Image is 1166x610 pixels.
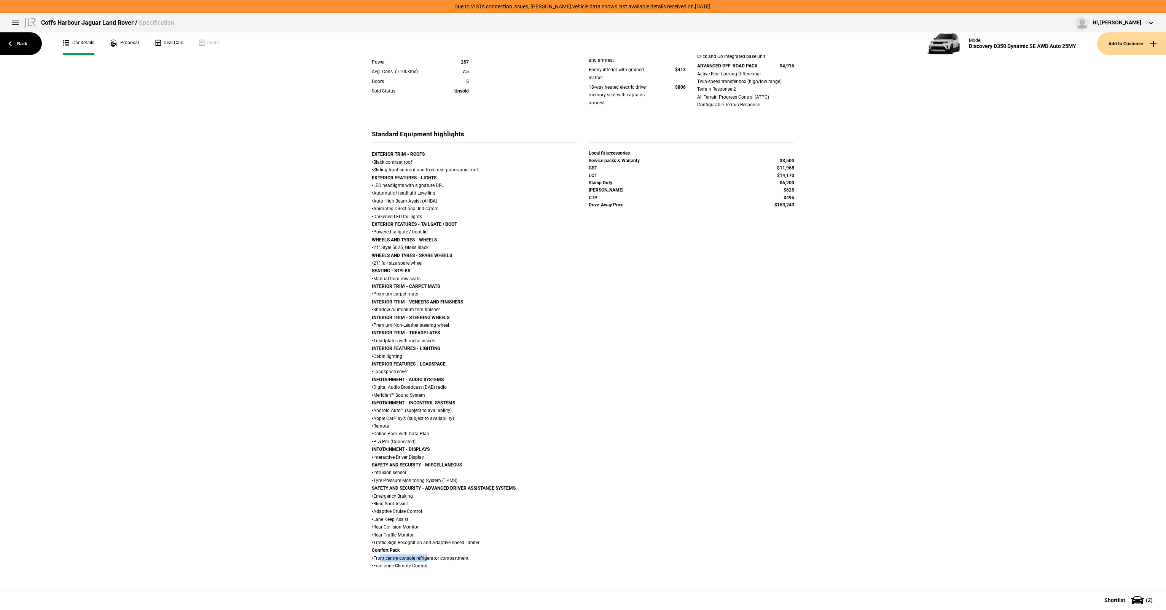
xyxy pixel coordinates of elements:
img: landrover.png [23,16,37,28]
a: Car details [63,32,94,55]
strong: INFOTAINMENT - DISPLAYS [372,447,430,452]
div: Sold Status [372,87,430,95]
strong: SAFETY AND SECURITY - ADVANCED DRIVER ASSISTANCE SYSTEMS [372,485,516,491]
strong: Service packs & Warranty [589,158,640,163]
span: ( 2 ) [1146,597,1153,603]
span: Shortlist [1104,597,1125,603]
strong: GST [589,165,597,171]
strong: $806 [675,85,686,90]
strong: 7.5 [462,69,469,74]
span: Specification [139,19,174,26]
div: Model [969,38,1076,43]
strong: CTP [589,195,597,200]
strong: $413 [675,67,686,72]
strong: INTERIOR TRIM - CARPET MATS [372,284,440,289]
strong: Drive-Away Price [589,202,623,208]
strong: $4,915 [780,63,794,69]
strong: INTERIOR FEATURES - LOADSPACE [372,361,446,367]
button: Shortlist(2) [1093,591,1166,610]
div: Standard Equipment highlights [372,130,577,143]
button: Add to Customer [1097,32,1166,55]
div: • Black contrast roof • Sliding front sunroof and fixed rear panoramic roof • LED headlights with... [372,150,577,570]
strong: SEATING - STYLES [372,268,410,273]
div: Avg. Cons. (l/100kms) [372,68,430,75]
strong: $6,200 [780,180,794,185]
strong: INTERIOR TRIM - VENEERS AND FINISHERS [372,299,463,305]
strong: INFOTAINMENT - AUDIO SYSTEMS [372,377,444,382]
strong: Stamp Duty [589,180,612,185]
a: Proposal [110,32,139,55]
div: Coffs Harbour Jaguar Land Rover / [41,19,174,27]
strong: Local fit accessories [589,150,630,156]
strong: INTERIOR FEATURES - LIGHTING [372,346,440,351]
div: Active Rear Locking Differential Twin-speed transfer box (high/low range) Terrain Response 2 All ... [697,70,794,109]
strong: INFOTAINMENT - INCONTROL SYSTEMS [372,400,455,406]
strong: $14,170 [777,173,794,178]
strong: $495 [784,195,794,200]
strong: WHEELS AND TYRES - WHEELS [372,237,437,243]
strong: [PERSON_NAME] [589,187,623,193]
strong: ADVANCED OFF-ROAD PACK [697,63,758,69]
strong: EXTERIOR FEATURES - TAILGATE / BOOT [372,222,457,227]
div: Power [372,58,430,66]
strong: $625 [784,187,794,193]
div: Hi, [PERSON_NAME] [1093,19,1141,27]
strong: Unsold [454,88,469,94]
strong: INTERIOR TRIM - TREADPLATES [372,330,440,335]
a: Deal Calc [154,32,183,55]
strong: EXTERIOR TRIM - ROOFS [372,152,425,157]
strong: SAFETY AND SECURITY - MISCELLANEOUS [372,462,462,468]
strong: Comfort Pack [372,548,400,553]
div: 18-way heated electric driver memory seat with captains armrest [589,83,657,107]
strong: WHEELS AND TYRES - SPARE WHEELS [372,253,452,258]
div: Doors [372,78,430,85]
strong: LCT [589,173,597,178]
strong: $3,500 [780,158,794,163]
strong: EXTERIOR FEATURES - LIGHTS [372,175,436,180]
strong: 5 [466,79,469,84]
strong: $153,243 [774,202,794,208]
strong: 257 [461,59,469,65]
strong: $11,968 [777,165,794,171]
div: Ebony interior with grained leather [589,66,657,81]
strong: INTERIOR TRIM - STEERING WHEELS [372,315,449,320]
div: Discovery D350 Dynamic SE AWD Auto 25MY [969,43,1076,50]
